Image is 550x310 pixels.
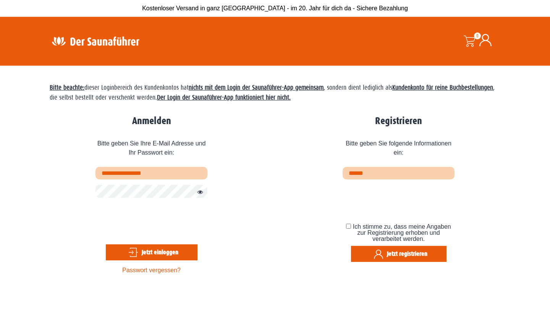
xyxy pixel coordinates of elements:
input: Ich stimme zu, dass meine Angaben zur Registrierung erhoben und verarbeitet werden. [346,224,351,229]
button: Jetzt registrieren [351,246,446,262]
span: Ich stimme zu, dass meine Angaben zur Registrierung erhoben und verarbeitet werden. [353,223,451,242]
iframe: reCAPTCHA [95,203,212,233]
h2: Registrieren [343,115,455,127]
strong: Kundenkonto für reine Buchbestellungen [392,84,493,91]
button: Passwort anzeigen [193,188,203,197]
a: Passwort vergessen? [122,267,181,273]
iframe: reCAPTCHA [343,185,459,215]
h2: Anmelden [95,115,207,127]
span: 0 [474,32,481,39]
span: Bitte beachte: [50,84,84,91]
span: Bitte geben Sie folgende Informationen ein: [343,133,455,167]
button: Jetzt einloggen [106,244,197,260]
span: dieser Loginbereich des Kundenkontos hat , sondern dient lediglich als , die selbst bestellt oder... [50,84,495,101]
span: Bitte geben Sie Ihre E-Mail Adresse und Ihr Passwort ein: [95,133,207,167]
strong: Der Login der Saunaführer-App funktioniert hier nicht. [157,94,291,101]
span: Kostenloser Versand in ganz [GEOGRAPHIC_DATA] - im 20. Jahr für dich da - Sichere Bezahlung [142,5,408,11]
strong: nichts mit dem Login der Saunaführer-App gemeinsam [189,84,324,91]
